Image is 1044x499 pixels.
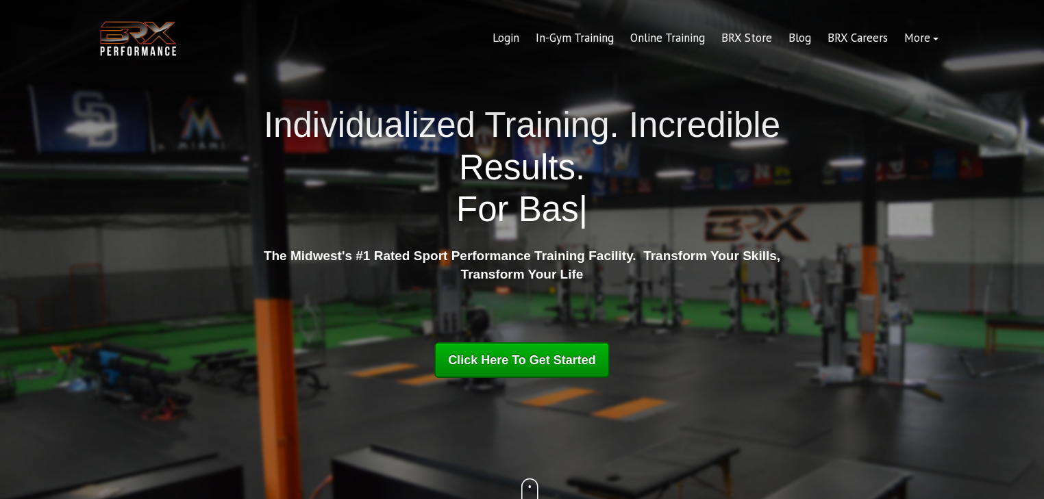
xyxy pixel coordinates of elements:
[579,190,588,229] span: |
[434,342,610,378] a: Click Here To Get Started
[819,22,896,55] a: BRX Careers
[456,190,579,229] span: For Bas
[780,22,819,55] a: Blog
[258,104,786,230] h1: Individualized Training. Incredible Results.
[264,248,780,281] strong: The Midwest's #1 Rated Sport Performance Training Facility. Transform Your Skills, Transform Your...
[713,22,780,55] a: BRX Store
[448,353,596,367] span: Click Here To Get Started
[527,22,622,55] a: In-Gym Training
[622,22,713,55] a: Online Training
[97,18,179,60] img: BRX Transparent Logo-2
[896,22,947,55] a: More
[484,22,527,55] a: Login
[484,22,947,55] div: Navigation Menu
